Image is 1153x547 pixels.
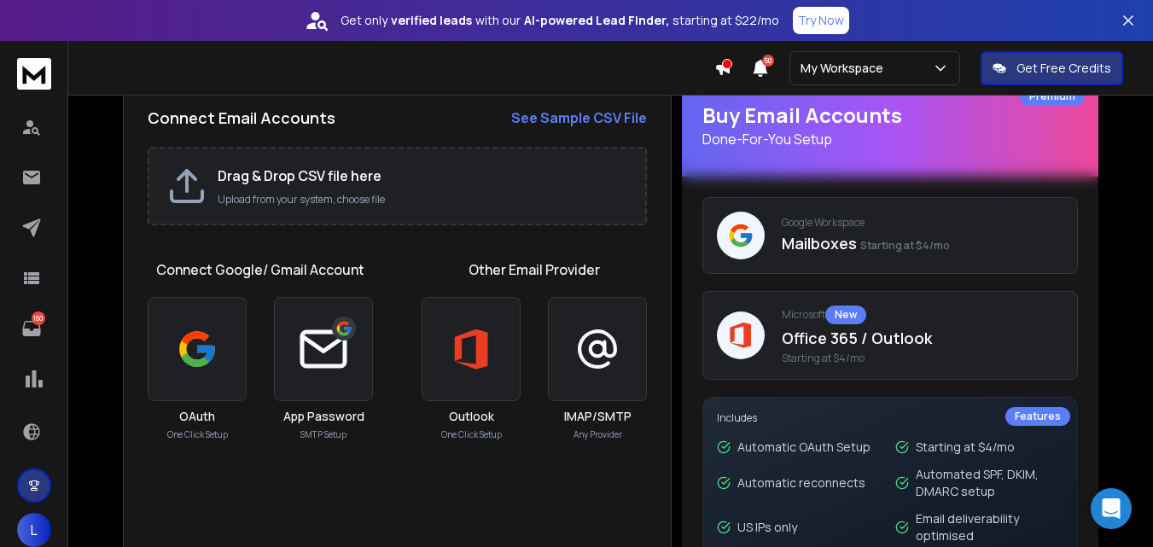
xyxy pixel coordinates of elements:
[1091,488,1132,529] div: Open Intercom Messenger
[218,166,628,186] h2: Drag & Drop CSV file here
[981,51,1123,85] button: Get Free Credits
[860,238,950,253] span: Starting at $4/mo
[441,428,502,441] p: One Click Setup
[179,408,215,425] h3: OAuth
[916,510,1063,544] p: Email deliverability optimised
[782,326,1063,350] p: Office 365 / Outlook
[148,106,335,130] h2: Connect Email Accounts
[801,60,890,77] p: My Workspace
[218,193,628,207] p: Upload from your system, choose file
[825,306,866,324] div: New
[793,7,849,34] button: Try Now
[449,408,494,425] h3: Outlook
[1020,87,1085,106] div: Premium
[511,108,647,127] strong: See Sample CSV File
[762,55,774,67] span: 50
[782,352,1063,365] span: Starting at $4/mo
[511,108,647,128] a: See Sample CSV File
[300,428,346,441] p: SMTP Setup
[32,311,45,325] p: 160
[283,408,364,425] h3: App Password
[782,306,1063,324] p: Microsoft
[341,12,779,29] p: Get only with our starting at $22/mo
[15,311,49,346] a: 160
[916,466,1063,500] p: Automated SPF, DKIM, DMARC setup
[574,428,622,441] p: Any Provider
[702,102,1078,149] h1: Buy Email Accounts
[737,439,871,456] p: Automatic OAuth Setup
[1005,407,1070,426] div: Features
[17,513,51,547] button: L
[737,474,865,492] p: Automatic reconnects
[702,129,1078,149] p: Done-For-You Setup
[564,408,632,425] h3: IMAP/SMTP
[782,231,1063,255] p: Mailboxes
[737,519,797,536] p: US IPs only
[391,12,472,29] strong: verified leads
[17,58,51,90] img: logo
[156,259,364,280] h1: Connect Google/ Gmail Account
[916,439,1015,456] p: Starting at $4/mo
[469,259,600,280] h1: Other Email Provider
[782,216,1063,230] p: Google Workspace
[1016,60,1111,77] p: Get Free Credits
[717,411,1063,425] p: Includes
[798,12,844,29] p: Try Now
[524,12,669,29] strong: AI-powered Lead Finder,
[167,428,228,441] p: One Click Setup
